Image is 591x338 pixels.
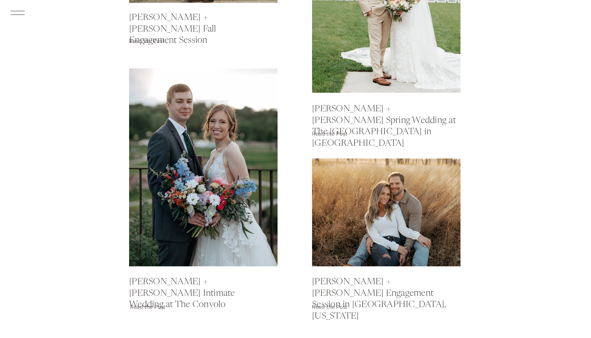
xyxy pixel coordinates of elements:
[129,36,183,46] a: Read the Post
[312,302,366,312] a: Read the Post
[129,277,250,302] a: [PERSON_NAME] + [PERSON_NAME] Intimate Wedding at The Convolo
[130,302,184,312] a: Read the Post
[312,104,457,131] a: [PERSON_NAME] + [PERSON_NAME] Spring Wedding at The [GEOGRAPHIC_DATA] in [GEOGRAPHIC_DATA]
[312,277,454,302] a: [PERSON_NAME] + [PERSON_NAME] Engagement Session in [GEOGRAPHIC_DATA], [US_STATE]
[312,129,366,139] a: Read the Post
[129,12,248,39] a: [PERSON_NAME] + [PERSON_NAME] Fall Engagement Session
